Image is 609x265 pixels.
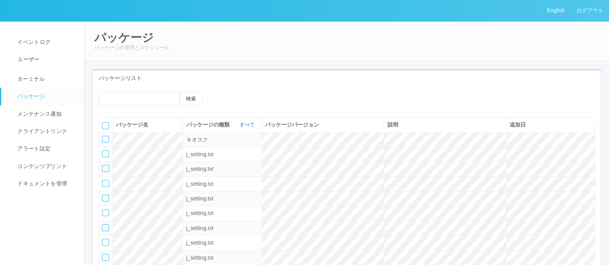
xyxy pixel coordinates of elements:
[186,195,258,203] div: ksdpackage.tablefilter.jsetting
[1,158,91,175] a: コンテンツプリント
[15,76,45,82] span: ターミナル
[186,165,258,173] div: ksdpackage.tablefilter.jsetting
[265,122,319,128] span: パッケージバージョン
[186,224,258,232] div: ksdpackage.tablefilter.jsetting
[1,105,91,123] a: メンテナンス通知
[15,163,67,169] span: コンテンツプリント
[93,70,601,86] div: パッケージリスト
[387,121,503,129] div: 説明
[238,121,258,129] button: すべて
[186,209,258,217] div: ksdpackage.tablefilter.jsetting
[15,111,62,117] span: メンテナンス通知
[180,92,203,106] button: 検索
[186,239,258,247] div: ksdpackage.tablefilter.jsetting
[186,121,231,129] span: パッケージの種類
[15,93,45,99] span: パッケージ
[186,180,258,188] div: ksdpackage.tablefilter.jsetting
[1,33,91,51] a: イベントログ
[1,140,91,157] a: アラート設定
[1,175,91,192] a: ドキュメントを管理
[1,88,91,105] a: パッケージ
[15,145,50,152] span: アラート設定
[1,123,91,140] a: クライアントリンク
[186,136,258,144] div: ksdpackage.tablefilter.kiosk
[510,122,526,128] span: 追加日
[186,150,258,158] div: ksdpackage.tablefilter.jsetting
[1,51,91,68] a: ユーザー
[116,122,148,128] span: パッケージ名
[94,31,599,44] h2: パッケージ
[15,180,67,187] span: ドキュメントを管理
[1,68,91,88] a: ターミナル
[15,128,67,134] span: クライアントリンク
[94,44,599,52] p: パッケージの管理とスケジュール
[186,254,258,262] div: ksdpackage.tablefilter.jsetting
[240,122,257,128] a: すべて
[15,39,50,45] span: イベントログ
[15,56,39,62] span: ユーザー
